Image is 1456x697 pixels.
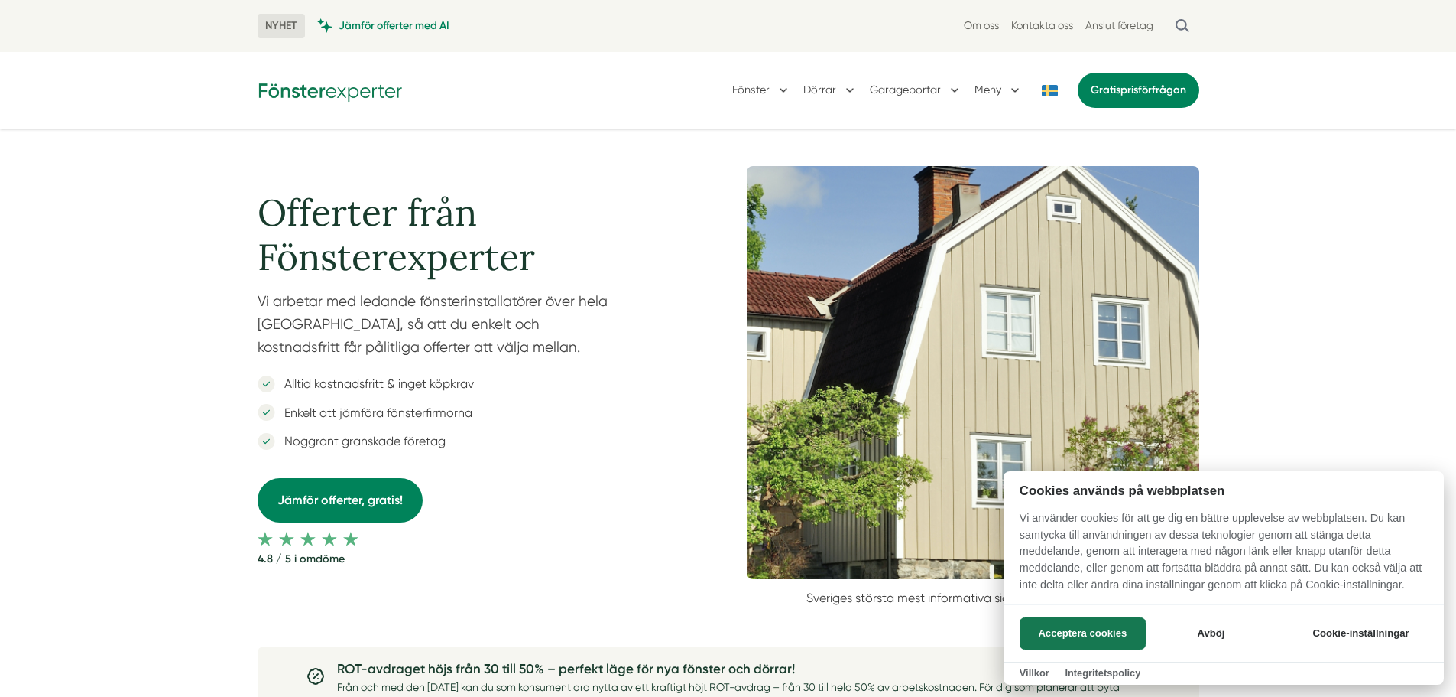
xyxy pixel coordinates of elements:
[1020,617,1146,650] button: Acceptera cookies
[1065,667,1140,679] a: Integritetspolicy
[1020,667,1049,679] a: Villkor
[1004,510,1444,604] p: Vi använder cookies för att ge dig en bättre upplevelse av webbplatsen. Du kan samtycka till anvä...
[1150,617,1272,650] button: Avböj
[1294,617,1428,650] button: Cookie-inställningar
[1004,484,1444,498] h2: Cookies används på webbplatsen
